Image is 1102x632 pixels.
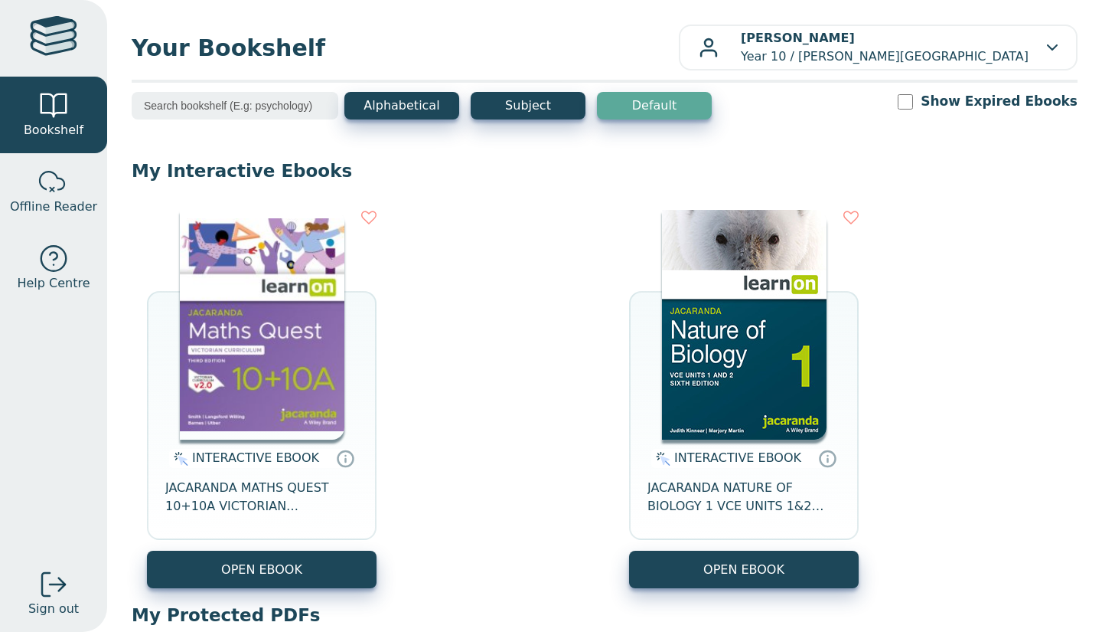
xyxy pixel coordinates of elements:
span: INTERACTIVE EBOOK [192,450,319,465]
p: Year 10 / [PERSON_NAME][GEOGRAPHIC_DATA] [741,29,1029,66]
span: INTERACTIVE EBOOK [674,450,801,465]
img: interactive.svg [169,450,188,468]
p: My Interactive Ebooks [132,159,1078,182]
button: Subject [471,92,585,120]
button: OPEN EBOOK [147,551,377,588]
img: interactive.svg [651,450,670,468]
img: bac72b22-5188-ea11-a992-0272d098c78b.jpg [662,210,826,440]
a: Interactive eBooks are accessed online via the publisher’s portal. They contain interactive resou... [818,449,836,467]
a: Interactive eBooks are accessed online via the publisher’s portal. They contain interactive resou... [336,449,354,467]
label: Show Expired Ebooks [921,92,1078,111]
span: Offline Reader [10,198,97,216]
button: [PERSON_NAME]Year 10 / [PERSON_NAME][GEOGRAPHIC_DATA] [679,25,1078,70]
span: Sign out [28,600,79,618]
button: Default [597,92,712,120]
button: OPEN EBOOK [629,551,859,588]
img: 1499aa3b-a4b8-4611-837d-1f2651393c4c.jpg [180,210,344,440]
span: Help Centre [17,274,90,293]
b: [PERSON_NAME] [741,31,855,45]
span: Bookshelf [24,121,83,139]
span: JACARANDA MATHS QUEST 10+10A VICTORIAN CURRICULUM LEARNON EBOOK 3E [165,479,358,516]
span: JACARANDA NATURE OF BIOLOGY 1 VCE UNITS 1&2 LEARNON 6E (INCL STUDYON) EBOOK [647,479,840,516]
input: Search bookshelf (E.g: psychology) [132,92,338,120]
p: My Protected PDFs [132,604,1078,627]
button: Alphabetical [344,92,459,120]
span: Your Bookshelf [132,31,679,65]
